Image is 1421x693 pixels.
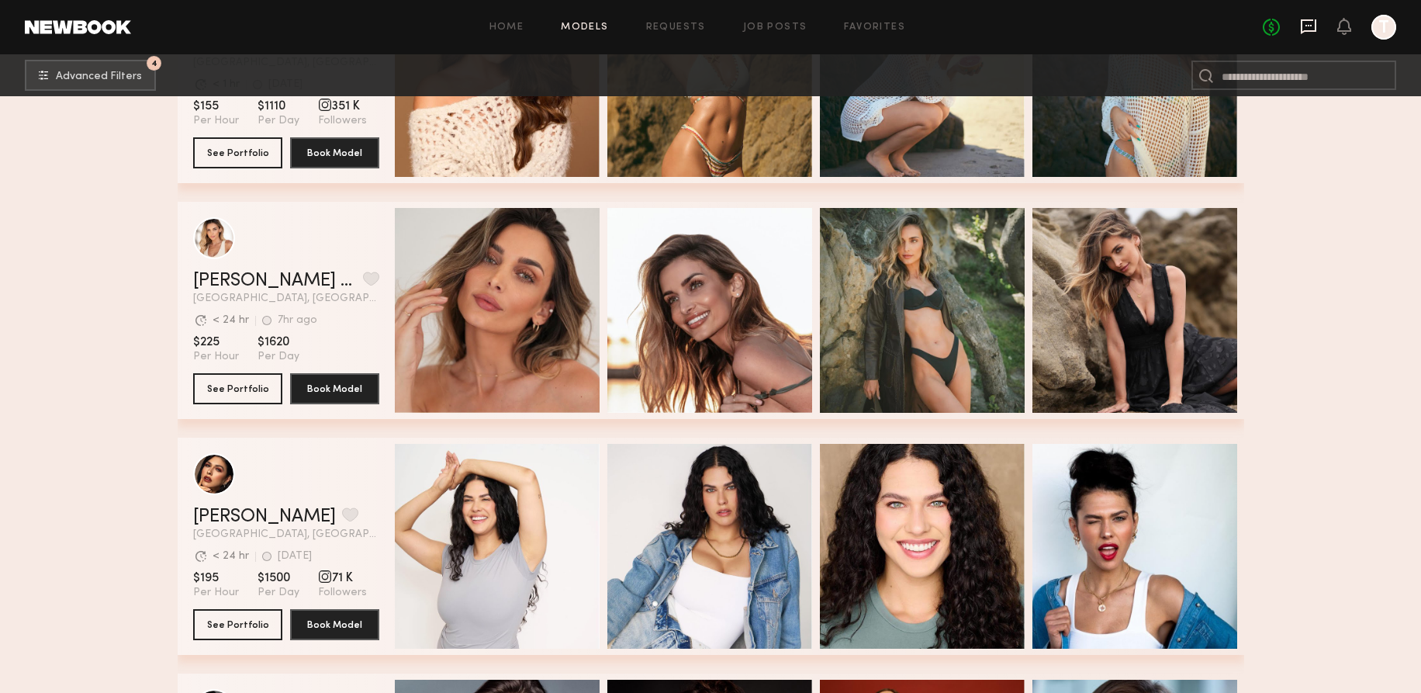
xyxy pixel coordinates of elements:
[193,137,282,168] button: See Portfolio
[318,99,367,114] span: 351 K
[193,373,282,404] button: See Portfolio
[193,529,379,540] span: [GEOGRAPHIC_DATA], [GEOGRAPHIC_DATA]
[1371,15,1396,40] a: T
[193,334,239,350] span: $225
[193,114,239,128] span: Per Hour
[151,60,157,67] span: 4
[258,570,299,586] span: $1500
[318,586,367,600] span: Followers
[318,114,367,128] span: Followers
[193,272,357,290] a: [PERSON_NAME] [PERSON_NAME]
[318,570,367,586] span: 71 K
[193,99,239,114] span: $155
[258,586,299,600] span: Per Day
[56,71,142,82] span: Advanced Filters
[25,60,156,91] button: 4Advanced Filters
[213,551,249,562] div: < 24 hr
[278,315,317,326] div: 7hr ago
[290,609,379,640] button: Book Model
[193,586,239,600] span: Per Hour
[193,508,336,526] a: [PERSON_NAME]
[258,334,299,350] span: $1620
[278,551,312,562] div: [DATE]
[290,373,379,404] button: Book Model
[258,114,299,128] span: Per Day
[489,23,524,33] a: Home
[561,23,608,33] a: Models
[193,609,282,640] button: See Portfolio
[743,23,807,33] a: Job Posts
[193,293,379,304] span: [GEOGRAPHIC_DATA], [GEOGRAPHIC_DATA]
[193,570,239,586] span: $195
[258,99,299,114] span: $1110
[193,350,239,364] span: Per Hour
[844,23,905,33] a: Favorites
[290,137,379,168] button: Book Model
[213,315,249,326] div: < 24 hr
[258,350,299,364] span: Per Day
[646,23,706,33] a: Requests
